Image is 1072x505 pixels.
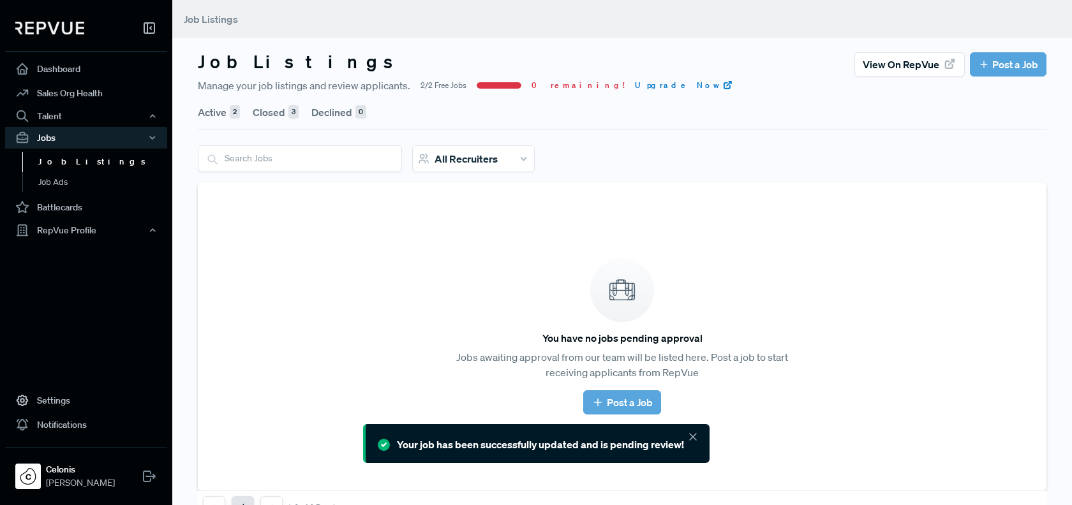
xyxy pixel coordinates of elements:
[5,413,167,437] a: Notifications
[253,94,299,130] button: Closed 3
[5,388,167,413] a: Settings
[198,146,401,171] input: Search Jobs
[421,80,466,91] span: 2/2 Free Jobs
[198,94,240,130] button: Active 2
[311,94,366,130] button: Declined 0
[184,13,238,26] span: Job Listings
[438,349,807,380] p: Jobs awaiting approval from our team will be listed here. Post a job to start receiving applicant...
[198,51,405,73] h3: Job Listings
[854,52,965,77] button: View on RepVue
[435,152,498,165] span: All Recruiters
[532,80,625,91] span: 0 remaining!
[230,105,240,119] div: 2
[18,466,38,487] img: Celonis
[5,81,167,105] a: Sales Org Health
[15,22,84,34] img: RepVue
[355,105,366,119] div: 0
[5,57,167,81] a: Dashboard
[5,195,167,219] a: Battlecards
[46,463,115,476] strong: Celonis
[397,437,684,452] div: Your job has been successfully updated and is pending review!
[542,332,703,344] h6: You have no jobs pending approval
[198,78,410,93] span: Manage your job listings and review applicants.
[5,105,167,127] button: Talent
[22,152,184,172] a: Job Listings
[5,447,167,495] a: CelonisCelonis[PERSON_NAME]
[22,172,184,193] a: Job Ads
[635,80,733,91] a: Upgrade Now
[288,105,299,119] div: 3
[5,127,167,149] button: Jobs
[5,219,167,241] button: RepVue Profile
[46,476,115,490] span: [PERSON_NAME]
[863,57,939,72] span: View on RepVue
